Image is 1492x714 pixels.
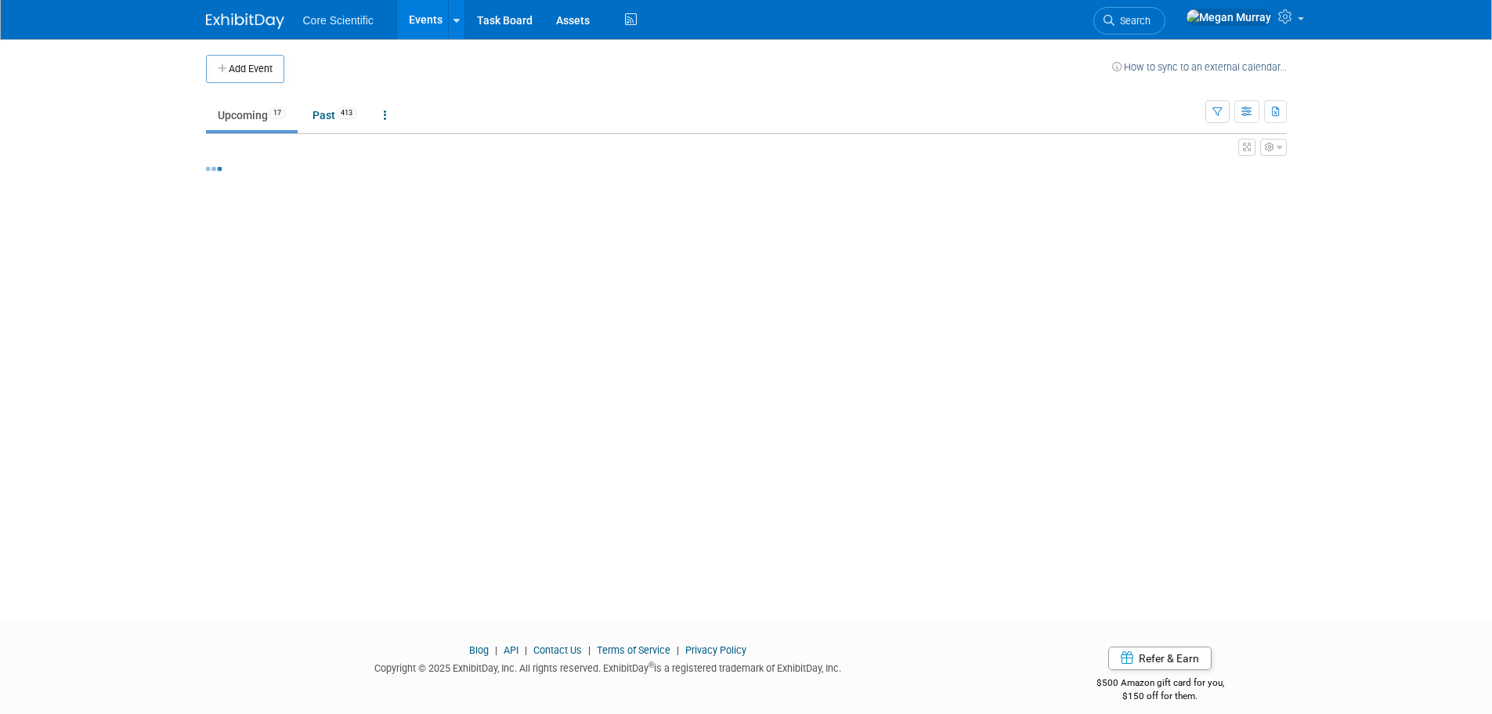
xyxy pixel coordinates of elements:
span: | [491,644,501,656]
img: loading... [206,167,222,171]
a: Contact Us [533,644,582,656]
a: Refer & Earn [1108,647,1212,670]
span: 413 [336,107,357,119]
span: Core Scientific [303,14,374,27]
a: Terms of Service [597,644,670,656]
img: ExhibitDay [206,13,284,29]
div: $150 off for them. [1034,690,1287,703]
span: | [584,644,594,656]
a: Search [1093,7,1165,34]
span: | [521,644,531,656]
div: $500 Amazon gift card for you, [1034,666,1287,702]
a: How to sync to an external calendar... [1112,61,1287,73]
span: Search [1114,15,1151,27]
a: API [504,644,518,656]
a: Upcoming17 [206,100,298,130]
button: Add Event [206,55,284,83]
a: Blog [469,644,489,656]
span: | [673,644,683,656]
img: Megan Murray [1186,9,1272,26]
a: Privacy Policy [685,644,746,656]
a: Past413 [301,100,369,130]
sup: ® [648,661,654,669]
span: 17 [269,107,286,119]
div: Copyright © 2025 ExhibitDay, Inc. All rights reserved. ExhibitDay is a registered trademark of Ex... [206,658,1011,676]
